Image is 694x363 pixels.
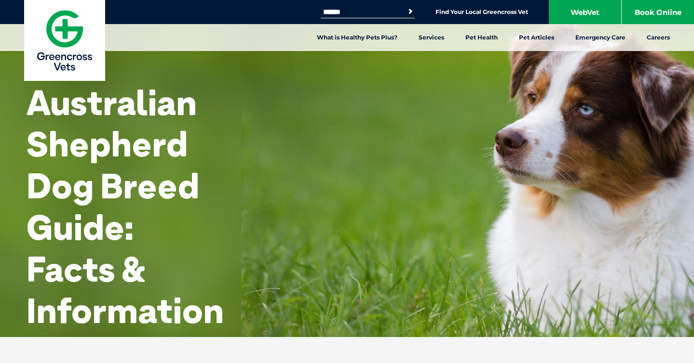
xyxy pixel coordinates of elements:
[406,7,415,16] button: Search
[408,24,455,51] a: Services
[636,24,680,51] a: Careers
[306,24,408,51] a: What is Healthy Pets Plus?
[27,82,224,331] h1: Australian Shepherd Dog Breed Guide: Facts & Information
[435,8,528,16] a: Find Your Local Greencross Vet
[508,24,565,51] a: Pet Articles
[455,24,508,51] a: Pet Health
[565,24,636,51] a: Emergency Care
